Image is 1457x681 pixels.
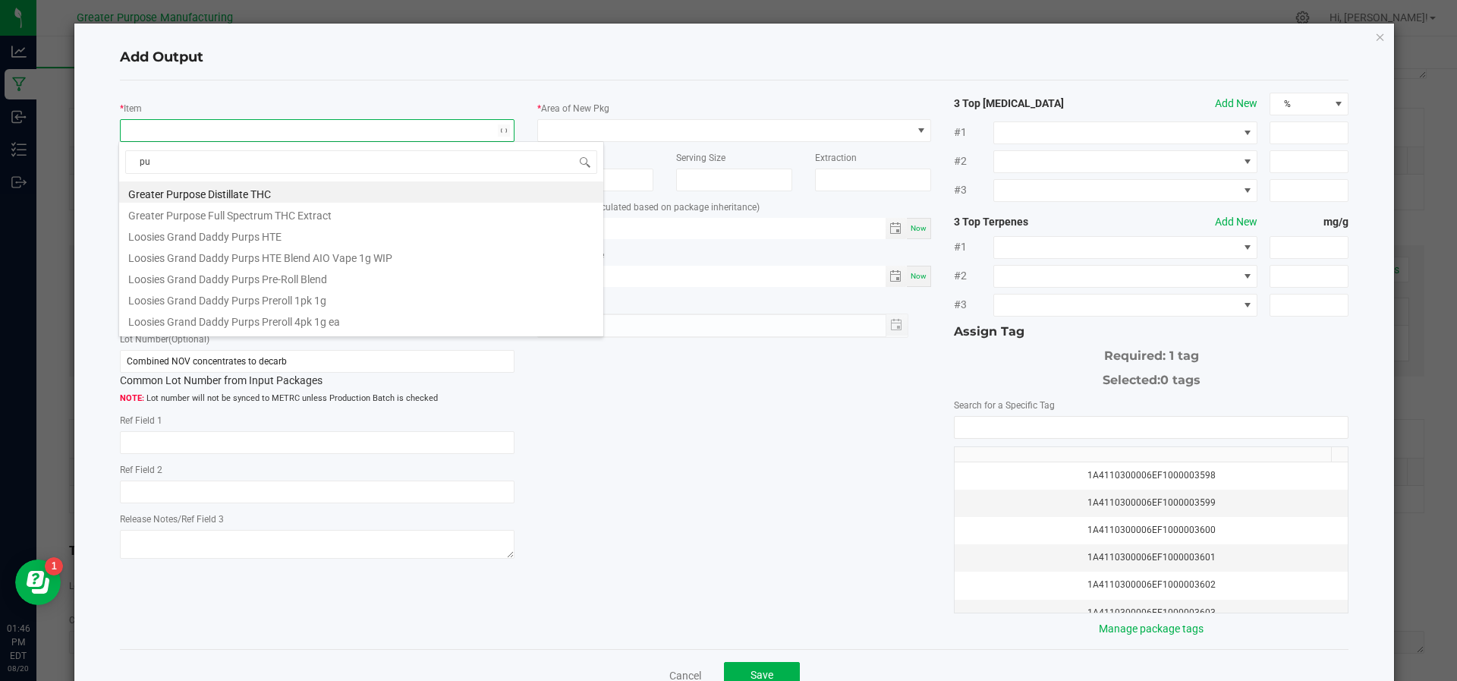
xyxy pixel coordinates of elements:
[815,151,857,165] label: Extraction
[964,550,1339,565] div: 1A4110300006EF1000003601
[993,265,1257,288] span: NO DATA FOUND
[751,669,773,681] span: Save
[993,179,1257,202] span: NO DATA FOUND
[537,266,886,285] input: Date
[120,333,209,346] label: Lot Number
[537,200,760,214] label: Use By Date
[124,102,142,115] label: Item
[1270,214,1348,230] strong: mg/g
[886,266,908,287] span: Toggle calendar
[993,236,1257,259] span: NO DATA FOUND
[964,496,1339,510] div: 1A4110300006EF1000003599
[1099,623,1204,635] a: Manage package tags
[955,417,1348,438] input: NO DATA FOUND
[586,202,760,213] span: (calculated based on package inheritance)
[954,182,993,198] span: #3
[676,151,725,165] label: Serving Size
[120,350,515,389] div: Common Lot Number from Input Packages
[120,463,162,477] label: Ref Field 2
[954,323,1348,341] div: Assign Tag
[911,224,927,232] span: Now
[15,560,61,605] iframe: Resource center
[120,512,224,526] label: Release Notes/Ref Field 3
[886,218,908,239] span: Toggle calendar
[1160,373,1201,387] span: 0 tags
[911,272,927,280] span: Now
[954,365,1348,389] div: Selected:
[964,606,1339,620] div: 1A4110300006EF1000003603
[541,102,609,115] label: Area of New Pkg
[964,523,1339,538] div: 1A4110300006EF1000003600
[1270,93,1329,115] span: %
[954,153,993,169] span: #2
[954,125,993,140] span: #1
[954,214,1112,230] strong: 3 Top Terpenes
[954,268,993,284] span: #2
[993,121,1257,144] span: NO DATA FOUND
[964,578,1339,592] div: 1A4110300006EF1000003602
[993,150,1257,173] span: NO DATA FOUND
[954,297,993,313] span: #3
[537,218,886,237] input: Date
[1215,214,1257,230] button: Add New
[168,334,209,345] span: (Optional)
[954,341,1348,365] div: Required: 1 tag
[954,239,993,255] span: #1
[954,96,1112,112] strong: 3 Top [MEDICAL_DATA]
[964,468,1339,483] div: 1A4110300006EF1000003598
[45,557,63,575] iframe: Resource center unread badge
[1215,96,1257,112] button: Add New
[120,48,1349,68] h4: Add Output
[120,414,162,427] label: Ref Field 1
[993,294,1257,317] span: NO DATA FOUND
[120,393,515,405] span: Lot number will not be synced to METRC unless Production Batch is checked
[954,399,1055,412] label: Search for a Specific Tag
